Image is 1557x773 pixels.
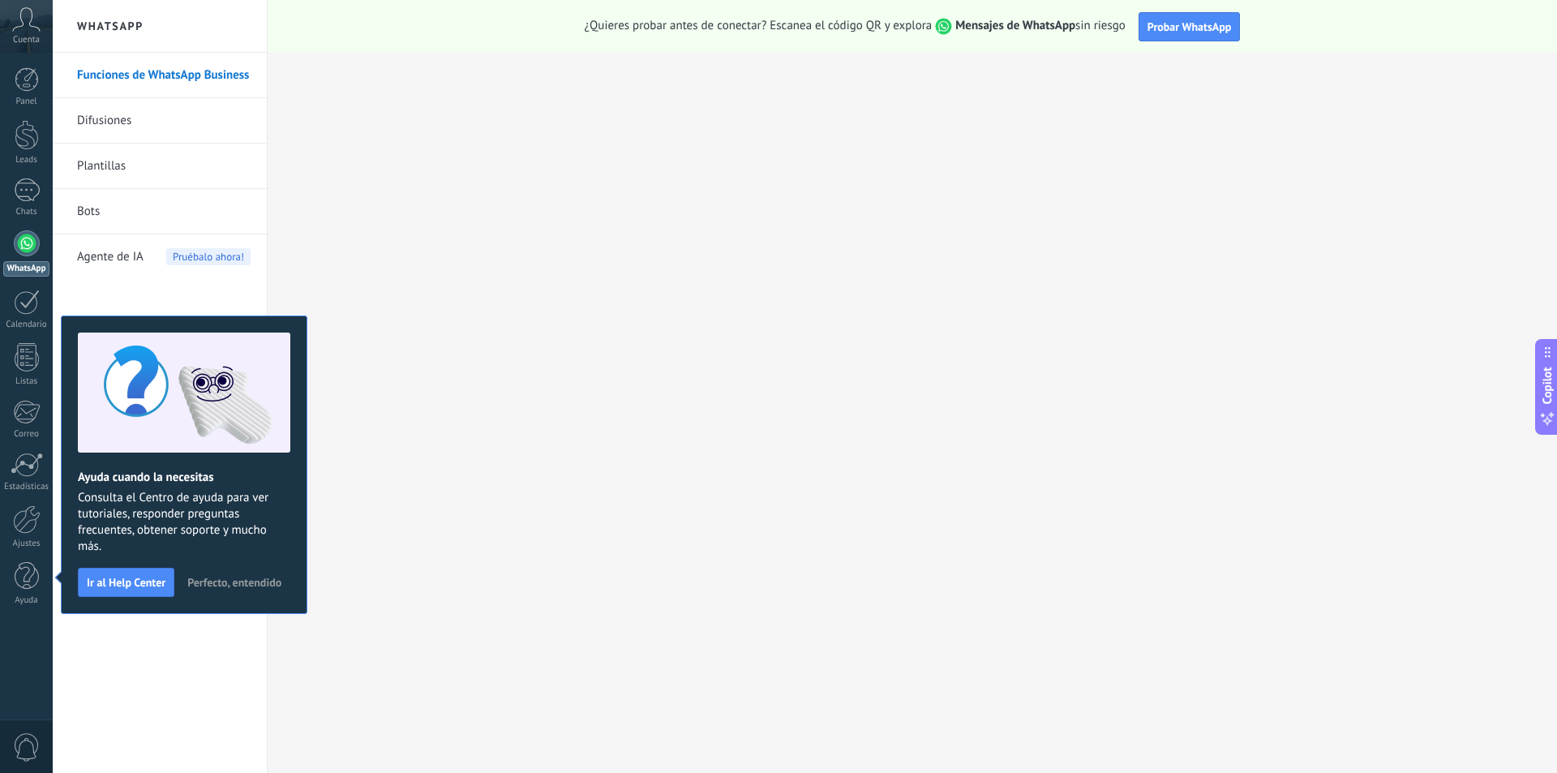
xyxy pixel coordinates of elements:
li: Bots [53,189,267,234]
span: Probar WhatsApp [1147,19,1232,34]
div: Leads [3,155,50,165]
h2: Ayuda cuando la necesitas [78,470,290,485]
div: Estadísticas [3,482,50,492]
li: Agente de IA [53,234,267,279]
div: Ayuda [3,595,50,606]
div: Listas [3,376,50,387]
a: Funciones de WhatsApp Business [77,53,251,98]
span: Perfecto, entendido [187,577,281,588]
span: ¿Quieres probar antes de conectar? Escanea el código QR y explora sin riesgo [585,18,1126,35]
div: Panel [3,97,50,107]
button: Probar WhatsApp [1139,12,1241,41]
li: Difusiones [53,98,267,144]
button: Perfecto, entendido [180,570,289,595]
span: Ir al Help Center [87,577,165,588]
div: Correo [3,429,50,440]
div: Calendario [3,320,50,330]
a: Bots [77,189,251,234]
div: WhatsApp [3,261,49,277]
a: Plantillas [77,144,251,189]
li: Funciones de WhatsApp Business [53,53,267,98]
strong: Mensajes de WhatsApp [955,18,1075,33]
button: Ir al Help Center [78,568,174,597]
span: Agente de IA [77,234,144,280]
span: Cuenta [13,35,40,45]
span: Pruébalo ahora! [166,248,251,265]
a: Agente de IAPruébalo ahora! [77,234,251,280]
span: Copilot [1539,367,1555,404]
a: Difusiones [77,98,251,144]
div: Chats [3,207,50,217]
li: Plantillas [53,144,267,189]
div: Ajustes [3,539,50,549]
span: Consulta el Centro de ayuda para ver tutoriales, responder preguntas frecuentes, obtener soporte ... [78,490,290,555]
